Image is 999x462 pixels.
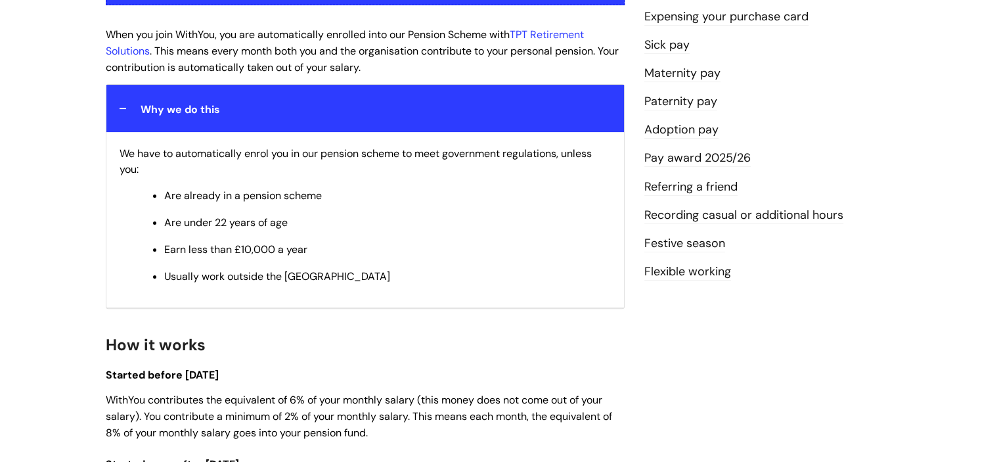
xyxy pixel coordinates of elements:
[644,9,809,26] a: Expensing your purchase card
[141,103,220,116] span: Why we do this
[644,235,725,252] a: Festive season
[164,269,390,283] span: Usually work outside the [GEOGRAPHIC_DATA]
[644,65,721,82] a: Maternity pay
[106,368,219,382] span: Started before [DATE]
[106,335,206,355] span: How it works
[644,93,717,110] a: Paternity pay
[644,207,843,224] a: Recording casual or additional hours
[106,393,612,440] span: WithYou contributes the equivalent of 6% of your monthly salary (this money does not come out of ...
[644,264,731,281] a: Flexible working
[644,179,738,196] a: Referring a friend
[106,28,619,74] span: When you join WithYou, you are automatically enrolled into our Pension Scheme with . This means e...
[644,37,690,54] a: Sick pay
[644,150,751,167] a: Pay award 2025/26
[120,147,592,177] span: We have to automatically enrol you in our pension scheme to meet government regulations, unless you:
[164,216,288,229] span: Are under 22 years of age
[164,243,307,256] span: Earn less than £10,000 a year
[164,189,322,202] span: Are already in a pension scheme
[644,122,719,139] a: Adoption pay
